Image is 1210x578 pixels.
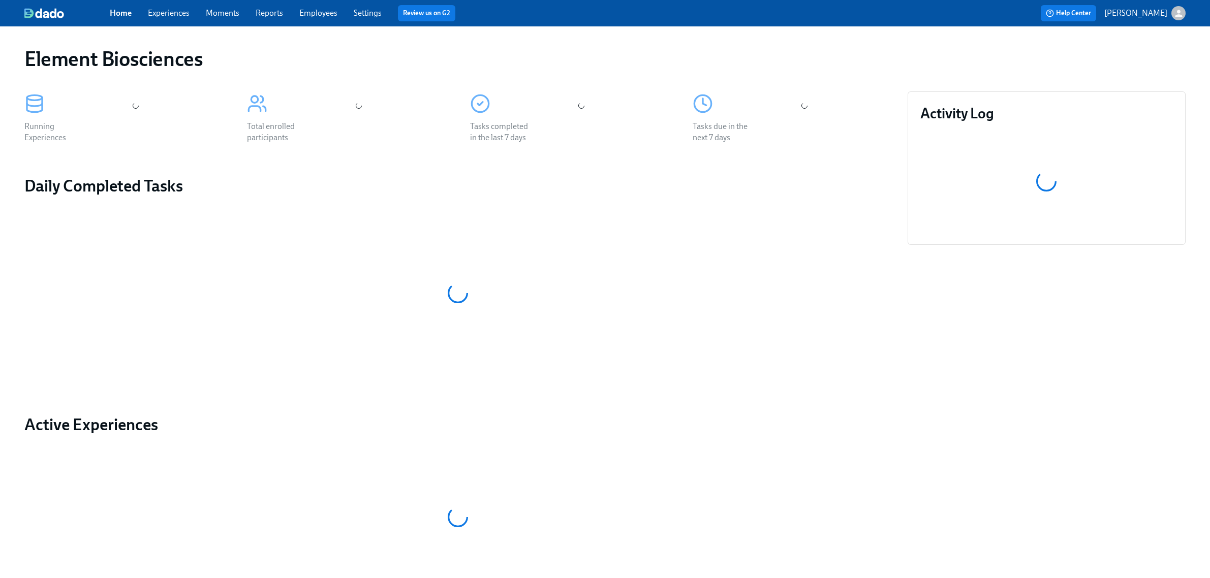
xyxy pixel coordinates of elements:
h2: Daily Completed Tasks [24,176,891,196]
a: dado [24,8,110,18]
a: Review us on G2 [403,8,450,18]
button: [PERSON_NAME] [1104,6,1186,20]
h1: Element Biosciences [24,47,203,71]
a: Moments [206,8,239,18]
button: Help Center [1041,5,1096,21]
a: Settings [354,8,382,18]
div: Running Experiences [24,121,89,143]
div: Total enrolled participants [247,121,312,143]
a: Experiences [148,8,190,18]
div: Tasks completed in the last 7 days [470,121,535,143]
a: Reports [256,8,283,18]
span: Help Center [1046,8,1091,18]
button: Review us on G2 [398,5,455,21]
img: dado [24,8,64,18]
a: Active Experiences [24,414,891,435]
a: Home [110,8,132,18]
a: Employees [299,8,337,18]
p: [PERSON_NAME] [1104,8,1167,19]
div: Tasks due in the next 7 days [693,121,758,143]
h3: Activity Log [920,104,1173,122]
